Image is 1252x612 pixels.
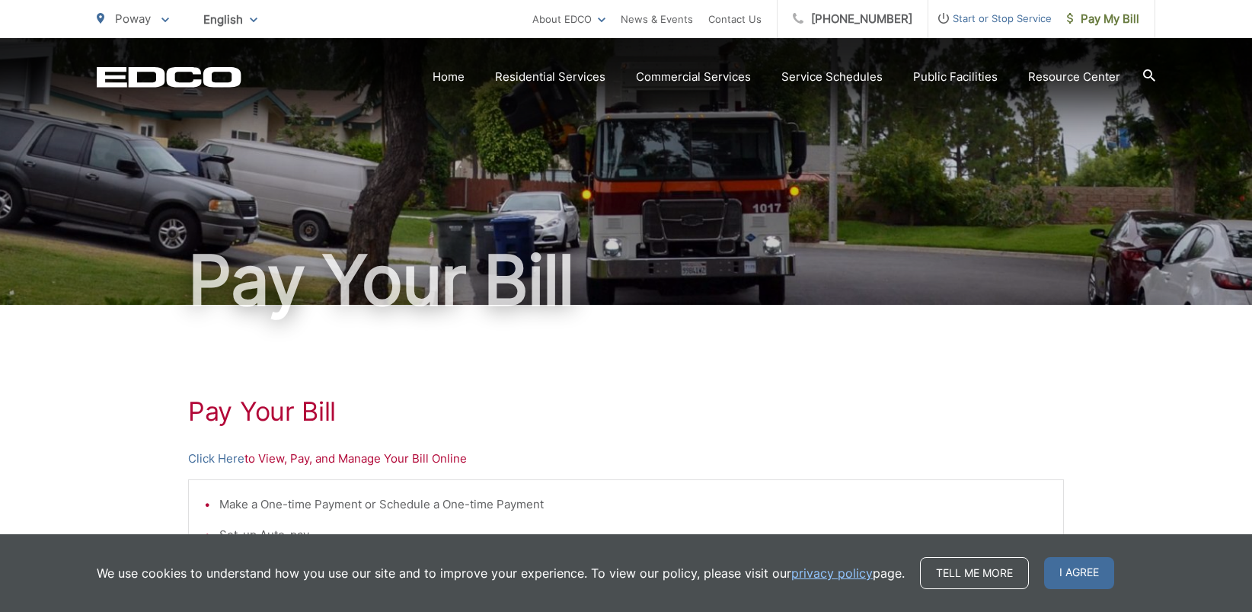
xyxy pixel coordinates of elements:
a: Click Here [188,450,244,468]
h1: Pay Your Bill [188,396,1064,427]
a: Contact Us [708,10,762,28]
a: Home [433,68,465,86]
span: I agree [1044,557,1114,589]
a: Residential Services [495,68,605,86]
h1: Pay Your Bill [97,242,1155,319]
li: Set-up Auto-pay [219,526,1048,544]
a: Resource Center [1028,68,1120,86]
a: Service Schedules [781,68,883,86]
span: Poway [115,11,151,26]
p: We use cookies to understand how you use our site and to improve your experience. To view our pol... [97,564,905,582]
a: Commercial Services [636,68,751,86]
span: Pay My Bill [1067,10,1139,28]
li: Make a One-time Payment or Schedule a One-time Payment [219,495,1048,514]
a: Tell me more [920,557,1029,589]
span: English [192,6,269,33]
p: to View, Pay, and Manage Your Bill Online [188,450,1064,468]
a: Public Facilities [913,68,998,86]
a: privacy policy [791,564,873,582]
a: News & Events [621,10,693,28]
a: EDCD logo. Return to the homepage. [97,66,241,88]
a: About EDCO [532,10,605,28]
